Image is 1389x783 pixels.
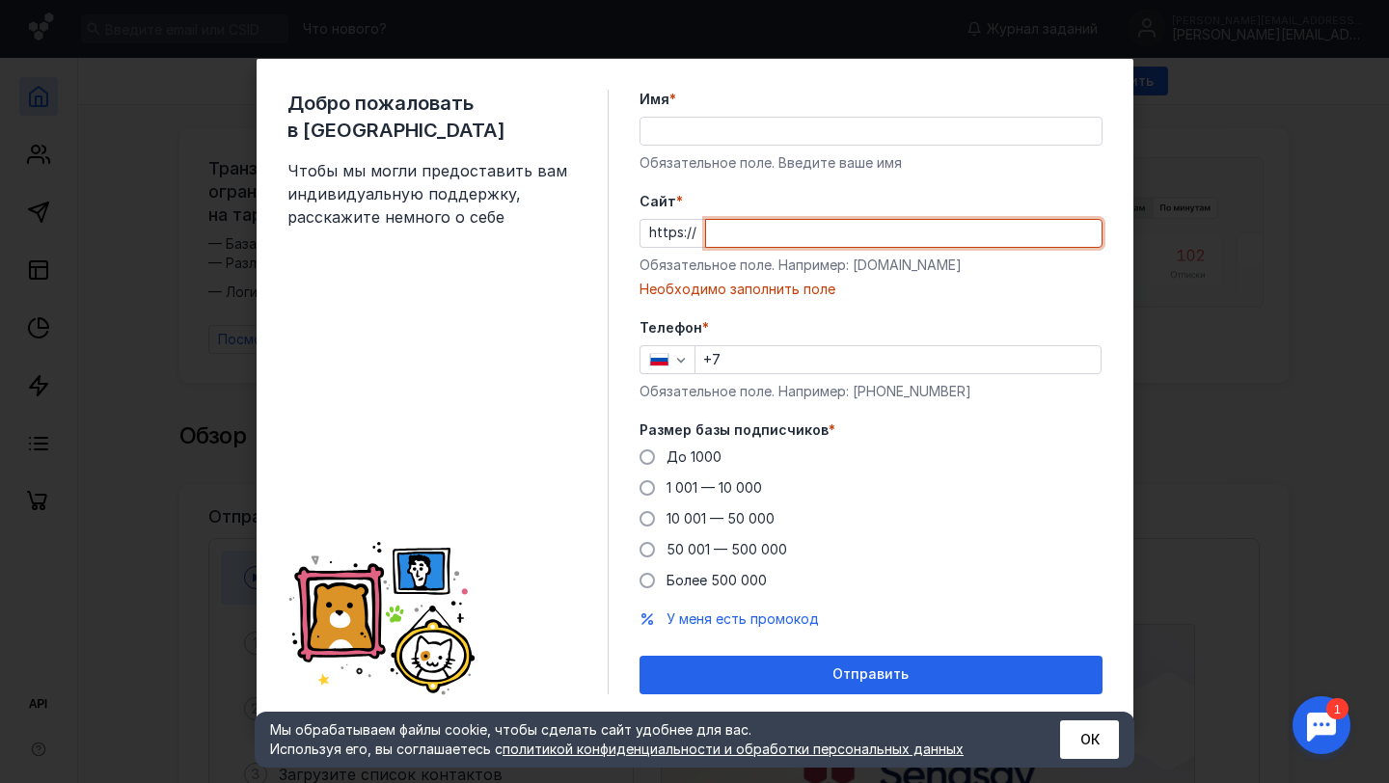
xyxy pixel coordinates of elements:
[640,153,1103,173] div: Обязательное поле. Введите ваше имя
[640,382,1103,401] div: Обязательное поле. Например: [PHONE_NUMBER]
[667,479,762,496] span: 1 001 — 10 000
[640,280,1103,299] div: Необходимо заполнить поле
[667,572,767,588] span: Более 500 000
[667,609,819,629] button: У меня есть промокод
[640,656,1103,694] button: Отправить
[287,90,577,144] span: Добро пожаловать в [GEOGRAPHIC_DATA]
[640,420,829,440] span: Размер базы подписчиков
[667,610,819,627] span: У меня есть промокод
[832,666,909,683] span: Отправить
[270,720,1013,759] div: Мы обрабатываем файлы cookie, чтобы сделать сайт удобнее для вас. Используя его, вы соглашаетесь c
[287,159,577,229] span: Чтобы мы могли предоставить вам индивидуальную поддержку, расскажите немного о себе
[640,318,702,337] span: Телефон
[43,12,66,33] div: 1
[1060,720,1119,759] button: ОК
[667,448,722,465] span: До 1000
[640,90,669,109] span: Имя
[503,741,964,757] a: политикой конфиденциальности и обработки персональных данных
[640,192,676,211] span: Cайт
[667,510,775,526] span: 10 001 — 50 000
[640,256,1103,275] div: Обязательное поле. Например: [DOMAIN_NAME]
[667,541,787,557] span: 50 001 — 500 000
